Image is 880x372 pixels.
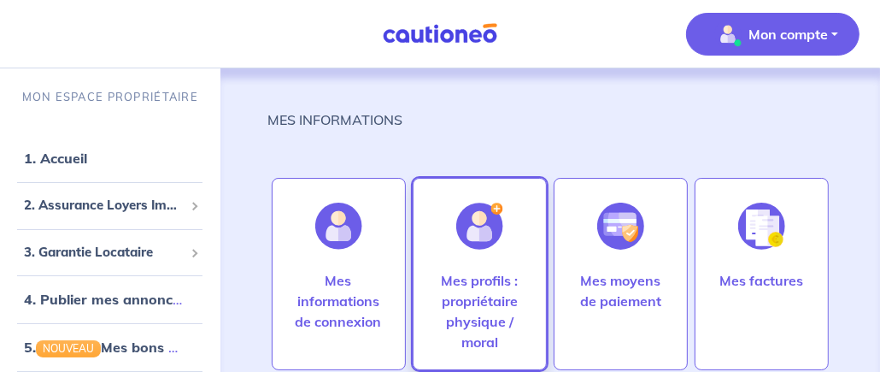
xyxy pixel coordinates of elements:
[456,203,503,250] img: illu_account_add.svg
[376,23,504,44] img: Cautioneo
[24,339,204,356] a: 5.NOUVEAUMes bons plans
[24,150,87,167] a: 1. Accueil
[7,189,214,222] div: 2. Assurance Loyers Impayés
[686,13,859,56] button: illu_account_valid_menu.svgMon compte
[738,203,785,250] img: illu_invoice.svg
[572,270,670,311] p: Mes moyens de paiement
[315,203,362,250] img: illu_account.svg
[7,282,214,316] div: 4. Publier mes annonces
[24,196,184,216] span: 2. Assurance Loyers Impayés
[7,141,214,175] div: 1. Accueil
[7,330,214,364] div: 5.NOUVEAUMes bons plans
[431,270,529,352] p: Mes profils : propriétaire physique / moral
[7,236,214,269] div: 3. Garantie Locataire
[748,24,828,44] p: Mon compte
[24,291,187,308] a: 4. Publier mes annonces
[597,203,644,250] img: illu_credit_card_no_anim.svg
[290,270,388,332] p: Mes informations de connexion
[24,243,184,263] span: 3. Garantie Locataire
[714,21,742,48] img: illu_account_valid_menu.svg
[268,109,403,130] p: MES INFORMATIONS
[719,270,803,291] p: Mes factures
[22,89,198,105] p: MON ESPACE PROPRIÉTAIRE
